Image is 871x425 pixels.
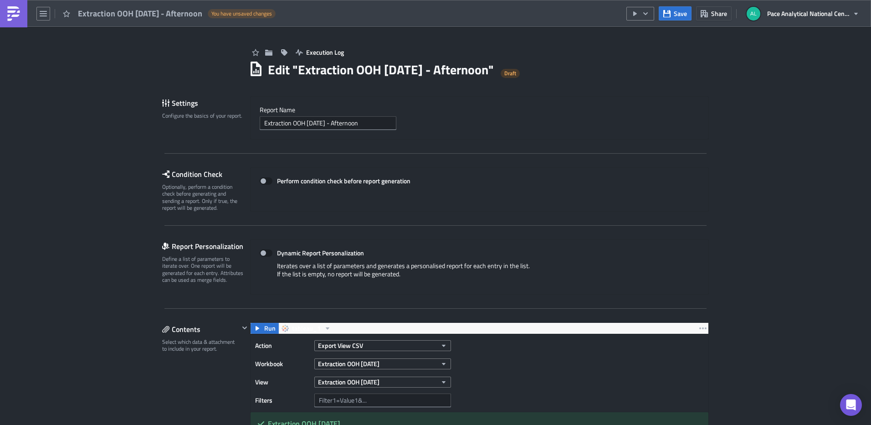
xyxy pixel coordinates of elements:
[162,112,244,119] div: Configure the basics of your report.
[255,357,310,371] label: Workbook
[162,183,244,212] div: Optionally, perform a condition check before generating and sending a report. Only if true, the r...
[277,176,410,186] strong: Perform condition check before report generation
[306,47,344,57] span: Execution Log
[278,323,334,334] button: tableau_1
[268,62,494,78] h1: Edit " Extraction OOH [DATE] - Afternoon "
[162,255,244,284] div: Define a list of parameters to iterate over. One report will be generated for each entry. Attribu...
[659,6,692,21] button: Save
[162,239,250,253] div: Report Personalization
[6,6,21,21] img: PushMetrics
[260,106,699,114] label: Report Nam﻿e
[711,9,727,18] span: Share
[211,10,272,17] span: You have unsaved changes
[162,322,239,336] div: Contents
[292,323,321,334] span: tableau_1
[314,377,451,388] button: Extraction OOH [DATE]
[251,323,279,334] button: Run
[318,341,363,350] span: Export View CSV
[255,394,310,407] label: Filters
[741,4,864,24] button: Pace Analytical National Center for Testing and Innovation
[239,322,250,333] button: Hide content
[696,6,732,21] button: Share
[162,96,250,110] div: Settings
[674,9,687,18] span: Save
[264,323,276,334] span: Run
[318,359,379,368] span: Extraction OOH [DATE]
[767,9,849,18] span: Pace Analytical National Center for Testing and Innovation
[255,375,310,389] label: View
[277,248,364,258] strong: Dynamic Report Personalization
[4,4,435,31] body: Rich Text Area. Press ALT-0 for help.
[504,70,516,77] span: Draft
[162,167,250,181] div: Condition Check
[260,262,699,285] div: Iterates over a list of parameters and generates a personalised report for each entry in the list...
[4,4,435,11] p: Extractions OOH [DATE] Reporting.
[746,6,761,21] img: Avatar
[314,358,451,369] button: Extraction OOH [DATE]
[78,8,203,19] span: Extraction OOH [DATE] - Afternoon
[318,377,379,387] span: Extraction OOH [DATE]
[291,45,348,59] button: Execution Log
[314,394,451,407] input: Filter1=Value1&...
[314,340,451,351] button: Export View CSV
[255,339,310,352] label: Action
[162,338,239,352] div: Select which data & attachment to include in your report.
[840,394,862,416] div: Open Intercom Messenger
